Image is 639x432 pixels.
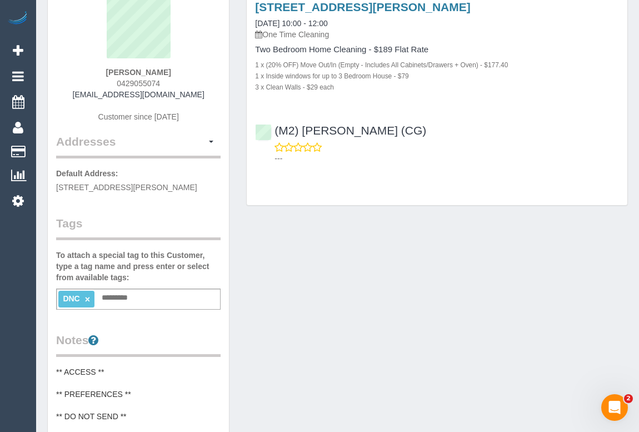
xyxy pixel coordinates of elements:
[56,215,221,240] legend: Tags
[56,332,221,357] legend: Notes
[255,19,327,28] a: [DATE] 10:00 - 12:00
[601,394,628,421] iframe: Intercom live chat
[117,79,160,88] span: 0429055074
[73,90,204,99] a: [EMAIL_ADDRESS][DOMAIN_NAME]
[56,183,197,192] span: [STREET_ADDRESS][PERSON_NAME]
[255,45,619,54] h4: Two Bedroom Home Cleaning - $189 Flat Rate
[255,61,508,69] small: 1 x (20% OFF) Move Out/In (Empty - Includes All Cabinets/Drawers + Oven) - $177.40
[98,112,179,121] span: Customer since [DATE]
[255,72,408,80] small: 1 x Inside windows for up to 3 Bedroom House - $79
[255,29,619,40] p: One Time Cleaning
[56,168,118,179] label: Default Address:
[63,294,79,303] span: DNC
[56,250,221,283] label: To attach a special tag to this Customer, type a tag name and press enter or select from availabl...
[106,68,171,77] strong: [PERSON_NAME]
[255,124,426,137] a: (M2) [PERSON_NAME] (CG)
[255,1,470,13] a: [STREET_ADDRESS][PERSON_NAME]
[85,295,90,304] a: ×
[274,153,619,164] p: ---
[624,394,633,403] span: 2
[7,11,29,27] img: Automaid Logo
[255,83,334,91] small: 3 x Clean Walls - $29 each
